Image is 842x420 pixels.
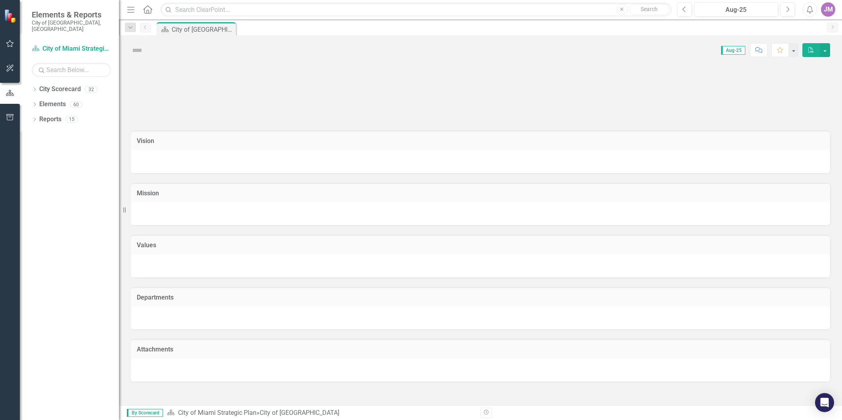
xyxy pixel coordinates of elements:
img: ClearPoint Strategy [4,9,18,23]
div: City of [GEOGRAPHIC_DATA] [172,25,234,34]
span: Aug-25 [721,46,745,55]
h3: Departments [137,294,824,301]
div: 32 [85,86,98,93]
a: City Scorecard [39,85,81,94]
div: » [167,409,475,418]
a: City of Miami Strategic Plan [32,44,111,53]
div: Open Intercom Messenger [815,393,834,412]
input: Search Below... [32,63,111,77]
img: Not Defined [131,44,144,57]
button: JM [821,2,835,17]
span: Elements & Reports [32,10,111,19]
div: 60 [70,101,82,108]
h3: Values [137,242,824,249]
div: 15 [65,116,78,123]
a: City of Miami Strategic Plan [178,409,256,416]
div: City of [GEOGRAPHIC_DATA] [260,409,339,416]
span: Search [641,6,658,12]
h3: Vision [137,137,824,145]
div: Aug-25 [697,5,775,15]
a: Reports [39,115,61,124]
button: Aug-25 [694,2,778,17]
small: City of [GEOGRAPHIC_DATA], [GEOGRAPHIC_DATA] [32,19,111,32]
button: Search [630,4,669,15]
h3: Mission [137,190,824,197]
span: By Scorecard [127,409,163,417]
a: Elements [39,100,66,109]
h3: Attachments [137,346,824,353]
input: Search ClearPoint... [161,3,671,17]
